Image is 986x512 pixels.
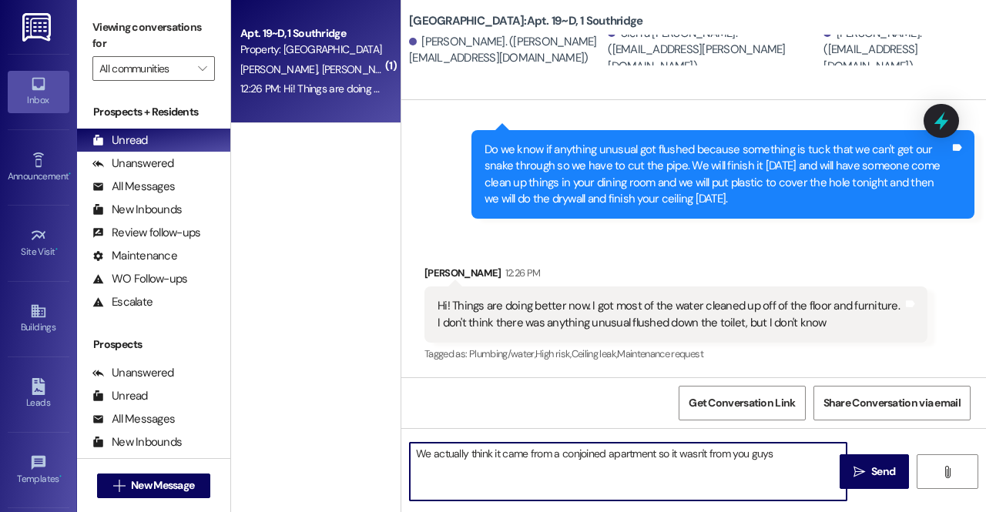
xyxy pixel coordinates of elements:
[92,434,182,450] div: New Inbounds
[501,265,541,281] div: 12:26 PM
[572,347,618,360] span: Ceiling leak ,
[59,471,62,482] span: •
[679,386,805,420] button: Get Conversation Link
[240,42,383,58] div: Property: [GEOGRAPHIC_DATA]
[99,56,190,81] input: All communities
[97,474,211,498] button: New Message
[92,411,175,427] div: All Messages
[92,132,148,149] div: Unread
[424,343,927,365] div: Tagged as:
[823,395,961,411] span: Share Conversation via email
[8,223,69,264] a: Site Visit •
[485,142,950,208] div: Do we know if anything unusual got flushed because something is tuck that we can't get our snake ...
[689,395,795,411] span: Get Conversation Link
[424,265,927,286] div: [PERSON_NAME]
[92,179,175,195] div: All Messages
[8,450,69,491] a: Templates •
[240,62,322,76] span: [PERSON_NAME]
[92,365,174,381] div: Unanswered
[92,156,174,172] div: Unanswered
[410,443,847,500] textarea: We actually think it came from a conjoined apartment so it wasn't from you guys
[55,244,58,255] span: •
[92,294,153,310] div: Escalate
[69,169,71,179] span: •
[92,388,148,404] div: Unread
[608,25,820,75] div: Sierra [PERSON_NAME]. ([EMAIL_ADDRESS][PERSON_NAME][DOMAIN_NAME])
[469,347,535,360] span: Plumbing/water ,
[240,25,383,42] div: Apt. 19~D, 1 Southridge
[535,347,572,360] span: High risk ,
[198,62,206,75] i: 
[322,62,404,76] span: [PERSON_NAME]
[92,271,187,287] div: WO Follow-ups
[617,347,703,360] span: Maintenance request
[92,15,215,56] label: Viewing conversations for
[813,386,971,420] button: Share Conversation via email
[871,463,895,480] span: Send
[8,373,69,415] a: Leads
[823,25,974,75] div: [PERSON_NAME]. ([EMAIL_ADDRESS][DOMAIN_NAME])
[92,225,200,241] div: Review follow-ups
[92,248,177,264] div: Maintenance
[8,298,69,340] a: Buildings
[22,13,54,42] img: ResiDesk Logo
[840,454,909,489] button: Send
[941,466,953,478] i: 
[854,466,865,478] i: 
[438,298,903,331] div: Hi! Things are doing better now. I got most of the water cleaned up off of the floor and furnitur...
[113,480,125,492] i: 
[8,71,69,112] a: Inbox
[77,336,230,353] div: Prospects
[77,104,230,120] div: Prospects + Residents
[409,34,604,67] div: [PERSON_NAME]. ([PERSON_NAME][EMAIL_ADDRESS][DOMAIN_NAME])
[409,13,642,29] b: [GEOGRAPHIC_DATA]: Apt. 19~D, 1 Southridge
[92,202,182,218] div: New Inbounds
[131,477,194,494] span: New Message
